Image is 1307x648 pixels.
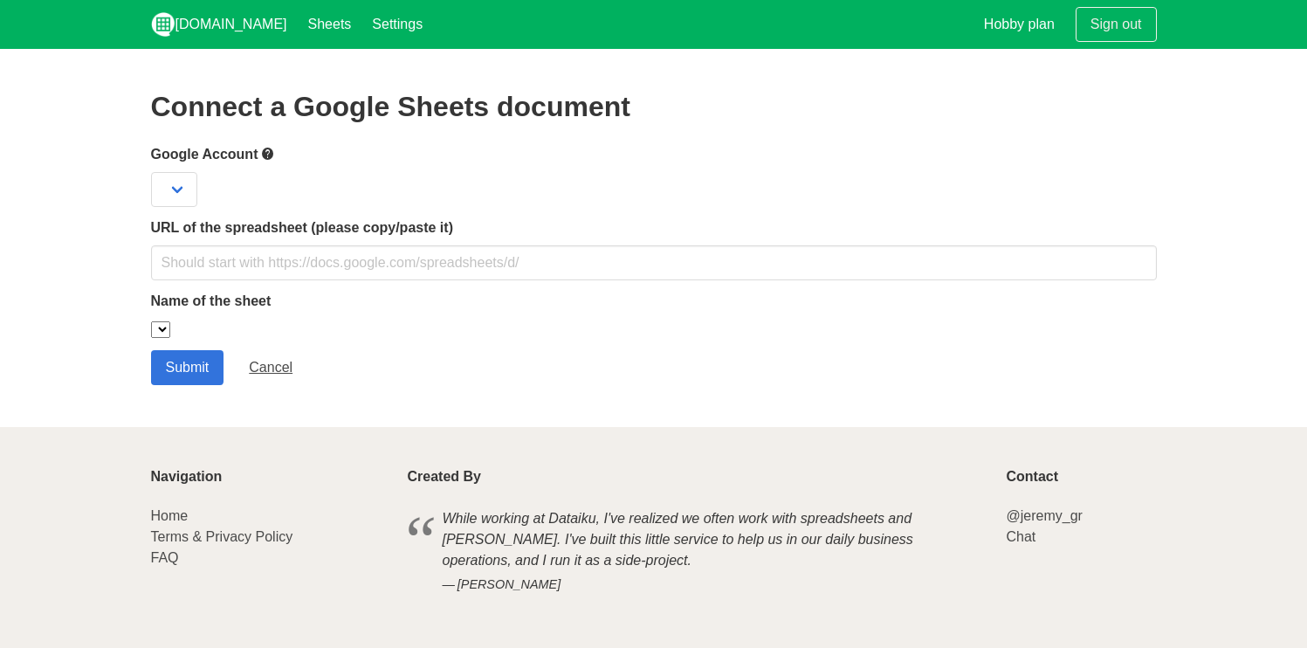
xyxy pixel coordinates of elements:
label: Google Account [151,143,1157,165]
p: Created By [408,469,986,485]
input: Submit [151,350,224,385]
h2: Connect a Google Sheets document [151,91,1157,122]
a: @jeremy_gr [1006,508,1082,523]
label: URL of the spreadsheet (please copy/paste it) [151,217,1157,238]
a: Cancel [234,350,307,385]
a: Chat [1006,529,1035,544]
a: Home [151,508,189,523]
blockquote: While working at Dataiku, I've realized we often work with spreadsheets and [PERSON_NAME]. I've b... [408,506,986,597]
a: Terms & Privacy Policy [151,529,293,544]
cite: [PERSON_NAME] [443,576,951,595]
p: Navigation [151,469,387,485]
label: Name of the sheet [151,291,1157,312]
a: FAQ [151,550,179,565]
a: Sign out [1076,7,1157,42]
img: logo_v2_white.png [151,12,175,37]
p: Contact [1006,469,1156,485]
input: Should start with https://docs.google.com/spreadsheets/d/ [151,245,1157,280]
